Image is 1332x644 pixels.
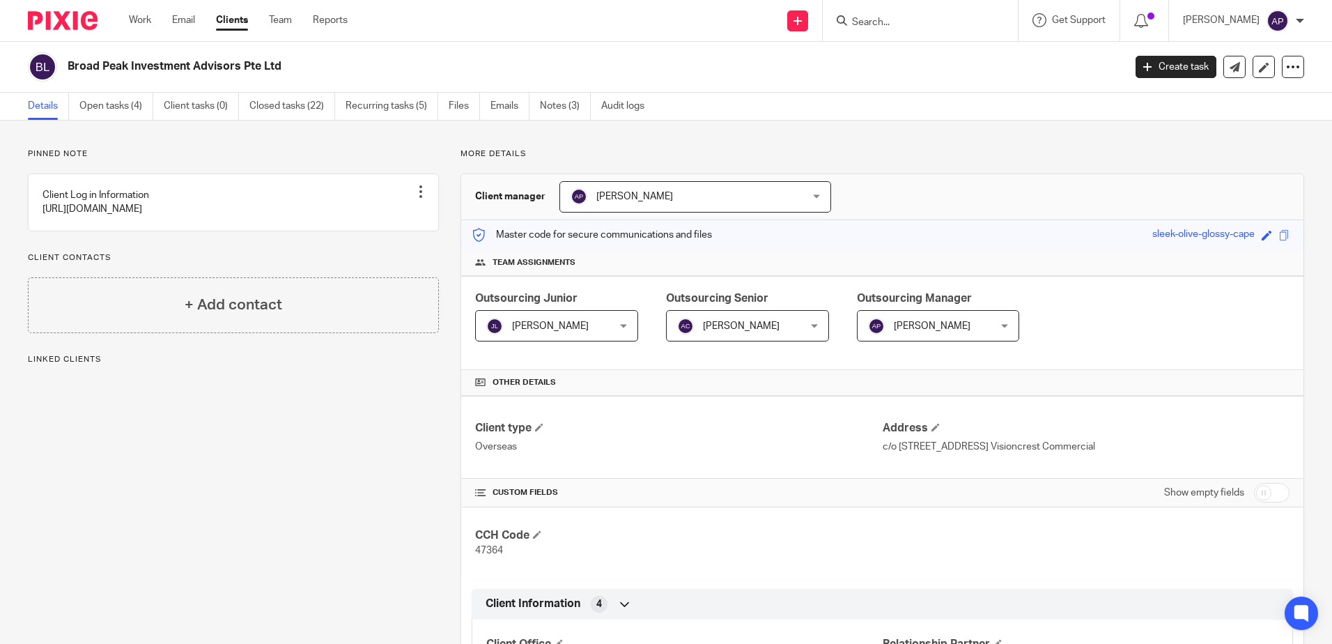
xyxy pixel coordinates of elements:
p: c/o [STREET_ADDRESS] Visioncrest Commercial [883,440,1290,454]
img: svg%3E [28,52,57,82]
span: [PERSON_NAME] [596,192,673,201]
a: Recurring tasks (5) [346,93,438,120]
a: Team [269,13,292,27]
span: Get Support [1052,15,1106,25]
a: Clients [216,13,248,27]
p: Pinned note [28,148,439,160]
div: sleek-olive-glossy-cape [1152,227,1255,243]
span: 4 [596,597,602,611]
a: Client tasks (0) [164,93,239,120]
p: Overseas [475,440,882,454]
a: Notes (3) [540,93,591,120]
input: Search [851,17,976,29]
img: svg%3E [868,318,885,335]
span: [PERSON_NAME] [894,321,970,331]
p: Linked clients [28,354,439,365]
img: Pixie [28,11,98,30]
img: svg%3E [677,318,694,335]
a: Closed tasks (22) [249,93,335,120]
h2: Broad Peak Investment Advisors Pte Ltd [68,59,905,74]
h4: CCH Code [475,528,882,543]
h3: Client manager [475,190,545,204]
p: [PERSON_NAME] [1183,13,1260,27]
img: svg%3E [1267,10,1289,32]
h4: + Add contact [185,294,282,316]
span: Outsourcing Senior [666,293,768,304]
h4: CUSTOM FIELDS [475,487,882,498]
h4: Address [883,421,1290,436]
a: Work [129,13,151,27]
p: Master code for secure communications and files [472,228,712,242]
a: Email [172,13,195,27]
p: More details [460,148,1304,160]
span: Outsourcing Manager [857,293,972,304]
span: Team assignments [493,257,575,268]
img: svg%3E [486,318,503,335]
a: Details [28,93,69,120]
p: Client contacts [28,252,439,263]
a: Emails [490,93,529,120]
a: Reports [313,13,348,27]
h4: Client type [475,421,882,436]
a: Audit logs [601,93,655,120]
img: svg%3E [571,188,587,205]
a: Create task [1136,56,1216,78]
label: Show empty fields [1164,486,1244,500]
span: 47364 [475,546,503,555]
a: Files [449,93,480,120]
span: [PERSON_NAME] [703,321,780,331]
span: [PERSON_NAME] [512,321,589,331]
span: Outsourcing Junior [475,293,578,304]
span: Other details [493,377,556,388]
a: Open tasks (4) [79,93,153,120]
span: Client Information [486,597,580,611]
